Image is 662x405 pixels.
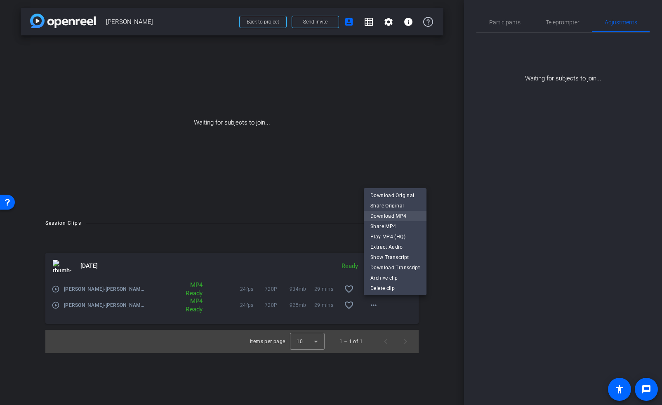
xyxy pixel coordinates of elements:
span: Download Transcript [370,263,420,273]
span: Play MP4 (HQ) [370,232,420,242]
span: Archive clip [370,273,420,283]
span: Download Original [370,191,420,200]
span: Share MP4 [370,221,420,231]
span: Share Original [370,201,420,211]
span: Extract Audio [370,242,420,252]
span: Show Transcript [370,252,420,262]
span: Download MP4 [370,211,420,221]
span: Delete clip [370,283,420,293]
